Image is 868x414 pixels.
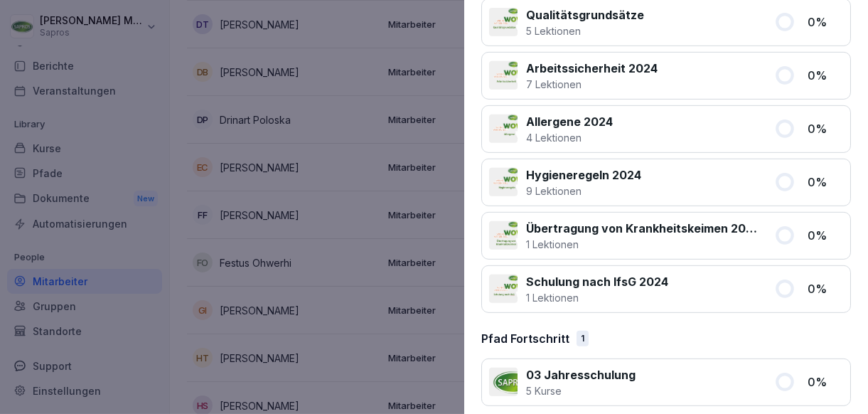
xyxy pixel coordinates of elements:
[526,6,644,23] p: Qualitätsgrundsätze
[526,290,668,305] p: 1 Lektionen
[808,120,843,137] p: 0 %
[526,23,644,38] p: 5 Lektionen
[481,330,569,347] p: Pfad Fortschritt
[808,280,843,297] p: 0 %
[577,331,589,346] div: 1
[808,373,843,391] p: 0 %
[808,67,843,84] p: 0 %
[526,60,658,77] p: Arbeitssicherheit 2024
[526,383,636,398] p: 5 Kurse
[808,174,843,191] p: 0 %
[526,113,613,130] p: Allergene 2024
[526,77,658,92] p: 7 Lektionen
[526,366,636,383] p: 03 Jahresschulung
[526,237,757,252] p: 1 Lektionen
[526,130,613,145] p: 4 Lektionen
[526,220,757,237] p: Übertragung von Krankheitskeimen 2024
[526,273,668,290] p: Schulung nach IfsG 2024
[808,227,843,244] p: 0 %
[808,14,843,31] p: 0 %
[526,166,641,184] p: Hygieneregeln 2024
[526,184,641,198] p: 9 Lektionen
